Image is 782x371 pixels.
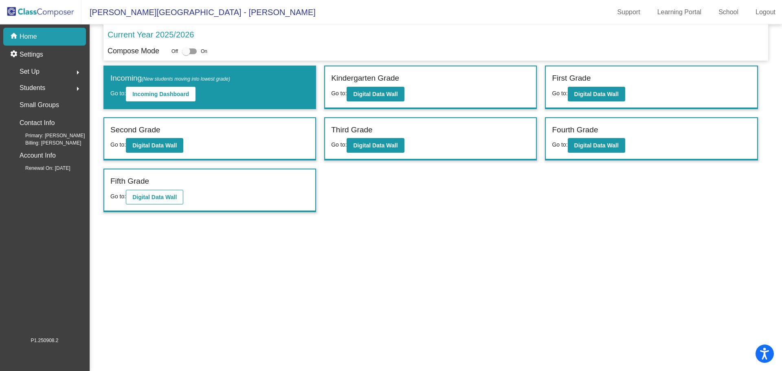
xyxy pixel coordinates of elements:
b: Digital Data Wall [353,91,398,97]
p: Home [20,32,37,42]
span: Primary: [PERSON_NAME] [12,132,85,139]
a: Support [611,6,647,19]
label: Second Grade [110,124,160,136]
span: Go to: [110,193,126,200]
button: Digital Data Wall [347,138,404,153]
span: Off [171,48,178,55]
label: Incoming [110,72,230,84]
span: Go to: [110,90,126,97]
label: Kindergarten Grade [331,72,399,84]
button: Digital Data Wall [126,138,183,153]
span: Billing: [PERSON_NAME] [12,139,81,147]
mat-icon: arrow_right [73,84,83,94]
mat-icon: arrow_right [73,68,83,77]
button: Incoming Dashboard [126,87,195,101]
span: Go to: [552,141,567,148]
label: Third Grade [331,124,372,136]
p: Settings [20,50,43,59]
label: Fifth Grade [110,176,149,187]
a: Learning Portal [651,6,708,19]
label: First Grade [552,72,591,84]
button: Digital Data Wall [347,87,404,101]
a: School [712,6,745,19]
label: Fourth Grade [552,124,598,136]
span: (New students moving into lowest grade) [142,76,230,82]
span: [PERSON_NAME][GEOGRAPHIC_DATA] - [PERSON_NAME] [81,6,316,19]
span: Go to: [331,141,347,148]
b: Digital Data Wall [132,194,177,200]
a: Logout [749,6,782,19]
span: Renewal On: [DATE] [12,165,70,172]
button: Digital Data Wall [568,138,625,153]
span: Go to: [552,90,567,97]
b: Digital Data Wall [574,142,619,149]
span: Go to: [110,141,126,148]
span: Set Up [20,66,40,77]
p: Contact Info [20,117,55,129]
b: Incoming Dashboard [132,91,189,97]
button: Digital Data Wall [126,190,183,204]
p: Compose Mode [108,46,159,57]
b: Digital Data Wall [132,142,177,149]
p: Current Year 2025/2026 [108,29,194,41]
span: Students [20,82,45,94]
mat-icon: home [10,32,20,42]
p: Account Info [20,150,56,161]
b: Digital Data Wall [353,142,398,149]
span: On [201,48,207,55]
span: Go to: [331,90,347,97]
mat-icon: settings [10,50,20,59]
button: Digital Data Wall [568,87,625,101]
b: Digital Data Wall [574,91,619,97]
p: Small Groups [20,99,59,111]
